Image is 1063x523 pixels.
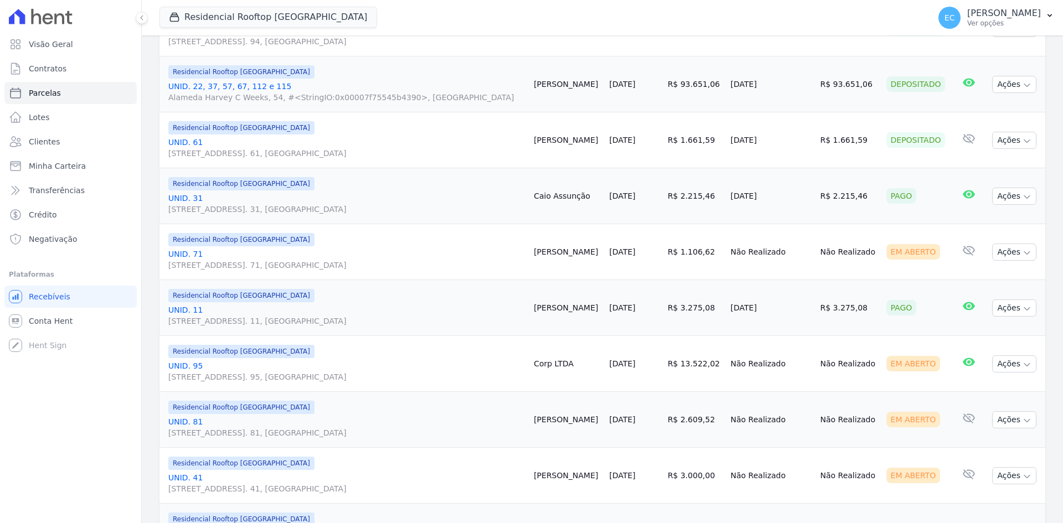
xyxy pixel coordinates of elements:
[29,39,73,50] span: Visão Geral
[663,112,726,168] td: R$ 1.661,59
[726,392,816,448] td: Não Realizado
[726,336,816,392] td: Não Realizado
[168,304,525,327] a: UNID. 11[STREET_ADDRESS]. 11, [GEOGRAPHIC_DATA]
[168,81,525,103] a: UNID. 22, 37, 57, 67, 112 e 115Alameda Harvey C Weeks, 54, #<StringIO:0x00007f75545b4390>, [GEOGR...
[4,131,137,153] a: Clientes
[967,8,1041,19] p: [PERSON_NAME]
[609,303,635,312] a: [DATE]
[726,224,816,280] td: Não Realizado
[529,56,605,112] td: [PERSON_NAME]
[529,336,605,392] td: Corp LTDA
[168,457,314,470] span: Residencial Rooftop [GEOGRAPHIC_DATA]
[663,336,726,392] td: R$ 13.522,02
[168,92,525,103] span: Alameda Harvey C Weeks, 54, #<StringIO:0x00007f75545b4390>, [GEOGRAPHIC_DATA]
[29,234,78,245] span: Negativação
[29,209,57,220] span: Crédito
[663,224,726,280] td: R$ 1.106,62
[886,468,941,483] div: Em Aberto
[4,106,137,128] a: Lotes
[168,345,314,358] span: Residencial Rooftop [GEOGRAPHIC_DATA]
[168,137,525,159] a: UNID. 61[STREET_ADDRESS]. 61, [GEOGRAPHIC_DATA]
[29,136,60,147] span: Clientes
[529,168,605,224] td: Caio Assunção
[529,448,605,504] td: [PERSON_NAME]
[886,356,941,371] div: Em Aberto
[726,168,816,224] td: [DATE]
[529,112,605,168] td: [PERSON_NAME]
[4,179,137,201] a: Transferências
[168,233,314,246] span: Residencial Rooftop [GEOGRAPHIC_DATA]
[168,416,525,438] a: UNID. 81[STREET_ADDRESS]. 81, [GEOGRAPHIC_DATA]
[529,224,605,280] td: [PERSON_NAME]
[816,392,882,448] td: Não Realizado
[886,412,941,427] div: Em Aberto
[168,260,525,271] span: [STREET_ADDRESS]. 71, [GEOGRAPHIC_DATA]
[609,247,635,256] a: [DATE]
[168,401,314,414] span: Residencial Rooftop [GEOGRAPHIC_DATA]
[29,112,50,123] span: Lotes
[816,280,882,336] td: R$ 3.275,08
[168,289,314,302] span: Residencial Rooftop [GEOGRAPHIC_DATA]
[816,56,882,112] td: R$ 93.651,06
[29,63,66,74] span: Contratos
[663,280,726,336] td: R$ 3.275,08
[886,188,917,204] div: Pago
[663,168,726,224] td: R$ 2.215,46
[992,188,1036,205] button: Ações
[168,36,525,47] span: [STREET_ADDRESS]. 94, [GEOGRAPHIC_DATA]
[609,359,635,368] a: [DATE]
[609,191,635,200] a: [DATE]
[726,280,816,336] td: [DATE]
[992,244,1036,261] button: Ações
[168,121,314,134] span: Residencial Rooftop [GEOGRAPHIC_DATA]
[4,82,137,104] a: Parcelas
[168,65,314,79] span: Residencial Rooftop [GEOGRAPHIC_DATA]
[992,411,1036,428] button: Ações
[609,136,635,144] a: [DATE]
[529,392,605,448] td: [PERSON_NAME]
[886,132,946,148] div: Depositado
[992,76,1036,93] button: Ações
[816,448,882,504] td: Não Realizado
[726,112,816,168] td: [DATE]
[168,25,525,47] a: UNID. 94[STREET_ADDRESS]. 94, [GEOGRAPHIC_DATA]
[886,76,946,92] div: Depositado
[663,392,726,448] td: R$ 2.609,52
[945,14,955,22] span: EC
[816,168,882,224] td: R$ 2.215,46
[168,360,525,382] a: UNID. 95[STREET_ADDRESS]. 95, [GEOGRAPHIC_DATA]
[967,19,1041,28] p: Ver opções
[29,160,86,172] span: Minha Carteira
[992,132,1036,149] button: Ações
[992,467,1036,484] button: Ações
[529,280,605,336] td: [PERSON_NAME]
[29,87,61,99] span: Parcelas
[726,448,816,504] td: Não Realizado
[992,299,1036,317] button: Ações
[159,7,377,28] button: Residencial Rooftop [GEOGRAPHIC_DATA]
[29,315,73,327] span: Conta Hent
[816,336,882,392] td: Não Realizado
[930,2,1063,33] button: EC [PERSON_NAME] Ver opções
[4,228,137,250] a: Negativação
[168,483,525,494] span: [STREET_ADDRESS]. 41, [GEOGRAPHIC_DATA]
[663,448,726,504] td: R$ 3.000,00
[168,315,525,327] span: [STREET_ADDRESS]. 11, [GEOGRAPHIC_DATA]
[9,268,132,281] div: Plataformas
[886,244,941,260] div: Em Aberto
[168,427,525,438] span: [STREET_ADDRESS]. 81, [GEOGRAPHIC_DATA]
[168,472,525,494] a: UNID. 41[STREET_ADDRESS]. 41, [GEOGRAPHIC_DATA]
[168,193,525,215] a: UNID. 31[STREET_ADDRESS]. 31, [GEOGRAPHIC_DATA]
[609,471,635,480] a: [DATE]
[663,56,726,112] td: R$ 93.651,06
[168,177,314,190] span: Residencial Rooftop [GEOGRAPHIC_DATA]
[168,148,525,159] span: [STREET_ADDRESS]. 61, [GEOGRAPHIC_DATA]
[4,204,137,226] a: Crédito
[168,248,525,271] a: UNID. 71[STREET_ADDRESS]. 71, [GEOGRAPHIC_DATA]
[4,310,137,332] a: Conta Hent
[726,56,816,112] td: [DATE]
[4,33,137,55] a: Visão Geral
[29,291,70,302] span: Recebíveis
[816,112,882,168] td: R$ 1.661,59
[4,58,137,80] a: Contratos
